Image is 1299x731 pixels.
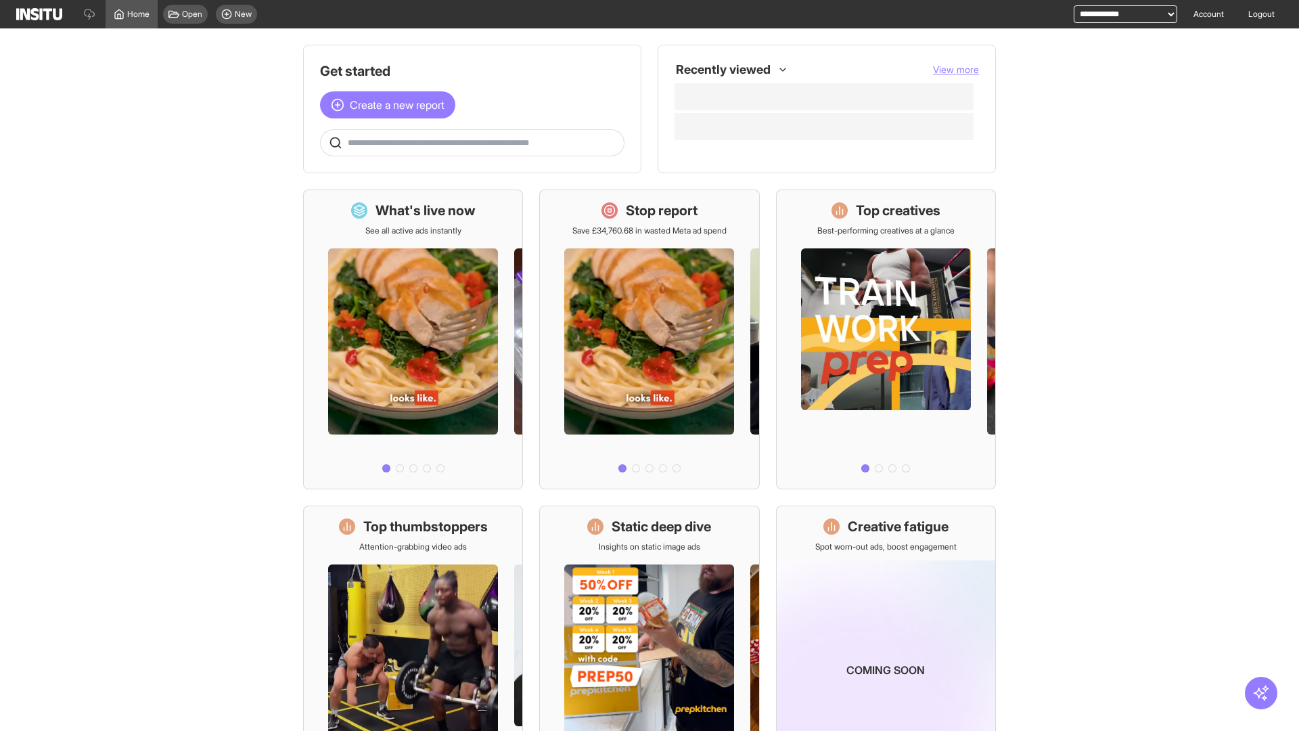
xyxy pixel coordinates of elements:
[16,8,62,20] img: Logo
[375,201,476,220] h1: What's live now
[572,225,727,236] p: Save £34,760.68 in wasted Meta ad spend
[127,9,150,20] span: Home
[320,91,455,118] button: Create a new report
[612,517,711,536] h1: Static deep dive
[933,63,979,76] button: View more
[626,201,698,220] h1: Stop report
[365,225,461,236] p: See all active ads instantly
[182,9,202,20] span: Open
[235,9,252,20] span: New
[933,64,979,75] span: View more
[350,97,445,113] span: Create a new report
[303,190,523,489] a: What's live nowSee all active ads instantly
[359,541,467,552] p: Attention-grabbing video ads
[817,225,955,236] p: Best-performing creatives at a glance
[539,190,759,489] a: Stop reportSave £34,760.68 in wasted Meta ad spend
[363,517,488,536] h1: Top thumbstoppers
[856,201,940,220] h1: Top creatives
[776,190,996,489] a: Top creativesBest-performing creatives at a glance
[599,541,700,552] p: Insights on static image ads
[320,62,624,81] h1: Get started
